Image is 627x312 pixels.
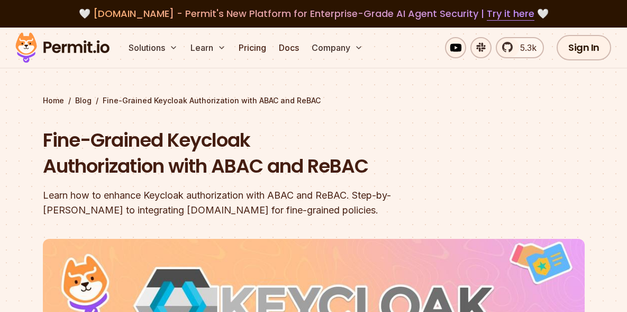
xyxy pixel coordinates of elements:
[75,95,92,106] a: Blog
[514,41,537,54] span: 5.3k
[234,37,270,58] a: Pricing
[43,95,64,106] a: Home
[487,7,534,21] a: Try it here
[43,95,585,106] div: / /
[93,7,534,20] span: [DOMAIN_NAME] - Permit's New Platform for Enterprise-Grade AI Agent Security |
[186,37,230,58] button: Learn
[124,37,182,58] button: Solutions
[557,35,611,60] a: Sign In
[43,188,449,218] div: Learn how to enhance Keycloak authorization with ABAC and ReBAC. Step-by-[PERSON_NAME] to integra...
[307,37,367,58] button: Company
[25,6,602,21] div: 🤍 🤍
[275,37,303,58] a: Docs
[43,127,449,180] h1: Fine-Grained Keycloak Authorization with ABAC and ReBAC
[11,30,114,66] img: Permit logo
[496,37,544,58] a: 5.3k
